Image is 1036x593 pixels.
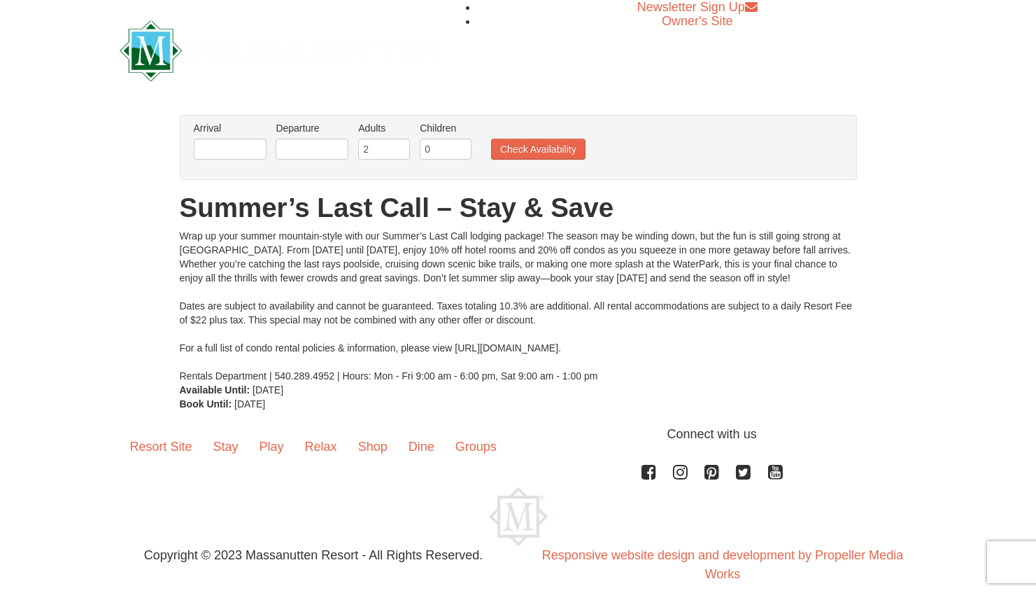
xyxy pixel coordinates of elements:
[253,384,283,396] span: [DATE]
[180,384,250,396] strong: Available Until:
[120,425,203,468] a: Resort Site
[120,20,440,81] img: Massanutten Resort Logo
[109,546,518,565] p: Copyright © 2023 Massanutten Resort - All Rights Reserved.
[234,398,265,410] span: [DATE]
[180,398,232,410] strong: Book Until:
[489,487,548,546] img: Massanutten Resort Logo
[358,121,410,135] label: Adults
[120,32,440,65] a: Massanutten Resort
[180,194,857,222] h1: Summer’s Last Call – Stay & Save
[194,121,267,135] label: Arrival
[445,425,507,468] a: Groups
[203,425,249,468] a: Stay
[249,425,295,468] a: Play
[276,121,348,135] label: Departure
[348,425,398,468] a: Shop
[295,425,348,468] a: Relax
[662,14,732,28] a: Owner's Site
[491,139,586,160] button: Check Availability
[420,121,471,135] label: Children
[120,425,917,444] p: Connect with us
[398,425,445,468] a: Dine
[180,229,857,383] div: Wrap up your summer mountain-style with our Summer’s Last Call lodging package! The season may be...
[542,548,903,581] a: Responsive website design and development by Propeller Media Works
